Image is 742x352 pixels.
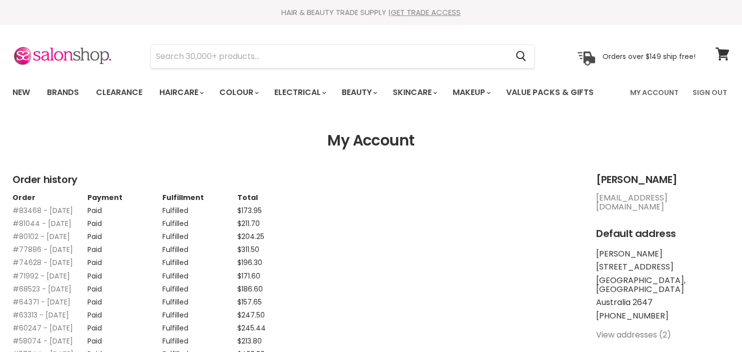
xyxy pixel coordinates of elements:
li: [STREET_ADDRESS] [596,262,730,271]
th: Order [12,193,87,201]
td: Fulfilled [162,319,237,332]
td: Paid [87,227,162,240]
a: Clearance [88,82,150,103]
h2: Order history [12,174,576,185]
td: Fulfilled [162,280,237,293]
a: Haircare [152,82,210,103]
td: Paid [87,253,162,266]
a: #68523 - [DATE] [12,284,71,294]
h1: My Account [12,132,730,149]
td: Paid [87,293,162,306]
a: Colour [212,82,265,103]
th: Payment [87,193,162,201]
a: #83468 - [DATE] [12,205,73,215]
td: Fulfilled [162,267,237,280]
td: Fulfilled [162,253,237,266]
li: [PERSON_NAME] [596,249,730,258]
td: Fulfilled [162,227,237,240]
span: $157.65 [237,297,262,307]
a: Value Packs & Gifts [499,82,601,103]
li: Australia 2647 [596,298,730,307]
td: Fulfilled [162,293,237,306]
input: Search [151,45,508,68]
td: Fulfilled [162,332,237,345]
a: #58074 - [DATE] [12,336,73,346]
span: $186.60 [237,284,263,294]
li: [GEOGRAPHIC_DATA], [GEOGRAPHIC_DATA] [596,276,730,294]
a: #71992 - [DATE] [12,271,70,281]
a: Electrical [267,82,332,103]
a: Beauty [334,82,383,103]
span: $171.60 [237,271,260,281]
td: Paid [87,306,162,319]
a: #74628 - [DATE] [12,257,73,267]
span: $247.50 [237,310,265,320]
span: $213.80 [237,336,262,346]
a: Brands [39,82,86,103]
a: [EMAIL_ADDRESS][DOMAIN_NAME] [596,192,668,212]
button: Search [508,45,534,68]
a: GET TRADE ACCESS [391,7,461,17]
th: Fulfillment [162,193,237,201]
span: $204.25 [237,231,264,241]
h2: Default address [596,228,730,239]
td: Paid [87,319,162,332]
td: Fulfilled [162,214,237,227]
td: Fulfilled [162,306,237,319]
a: New [5,82,37,103]
p: Orders over $149 ship free! [603,51,696,60]
a: Makeup [445,82,497,103]
a: #81044 - [DATE] [12,218,71,228]
a: #77886 - [DATE] [12,244,73,254]
ul: Main menu [5,78,613,107]
td: Paid [87,240,162,253]
a: Sign Out [687,82,733,103]
form: Product [150,44,535,68]
td: Paid [87,214,162,227]
td: Paid [87,201,162,214]
span: $196.30 [237,257,262,267]
span: $211.70 [237,218,260,228]
a: #64371 - [DATE] [12,297,70,307]
th: Total [237,193,312,201]
td: Fulfilled [162,201,237,214]
td: Paid [87,267,162,280]
h2: [PERSON_NAME] [596,174,730,185]
a: My Account [624,82,685,103]
td: Fulfilled [162,240,237,253]
a: #80102 - [DATE] [12,231,70,241]
a: #63313 - [DATE] [12,310,69,320]
a: Skincare [385,82,443,103]
span: $311.50 [237,244,259,254]
li: [PHONE_NUMBER] [596,311,730,320]
span: $173.95 [237,205,262,215]
a: #60247 - [DATE] [12,323,73,333]
td: Paid [87,332,162,345]
td: Paid [87,280,162,293]
span: $245.44 [237,323,266,333]
a: View addresses (2) [596,329,671,340]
